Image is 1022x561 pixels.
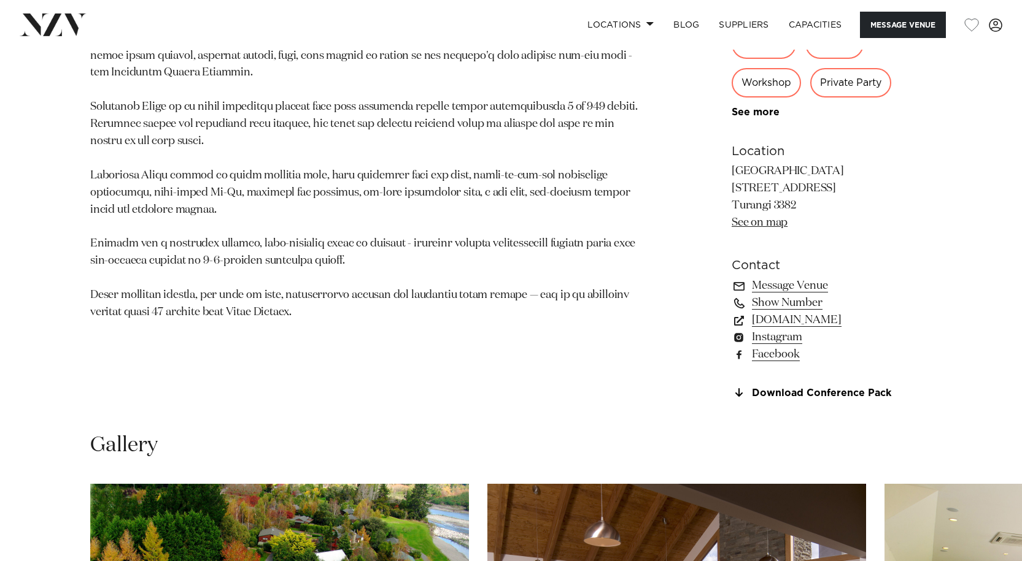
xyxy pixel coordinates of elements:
[732,217,788,228] a: See on map
[732,68,801,97] div: Workshop
[732,311,932,329] a: [DOMAIN_NAME]
[732,163,932,232] p: [GEOGRAPHIC_DATA] [STREET_ADDRESS] Turangi 3382
[578,12,664,38] a: Locations
[732,387,932,399] a: Download Conference Pack
[732,346,932,363] a: Facebook
[664,12,709,38] a: BLOG
[810,68,891,97] div: Private Party
[732,256,932,275] h6: Contact
[90,432,158,459] h2: Gallery
[732,329,932,346] a: Instagram
[732,277,932,294] a: Message Venue
[732,142,932,161] h6: Location
[709,12,778,38] a: SUPPLIERS
[20,13,87,36] img: nzv-logo.png
[860,12,946,38] button: Message Venue
[732,294,932,311] a: Show Number
[779,12,852,38] a: Capacities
